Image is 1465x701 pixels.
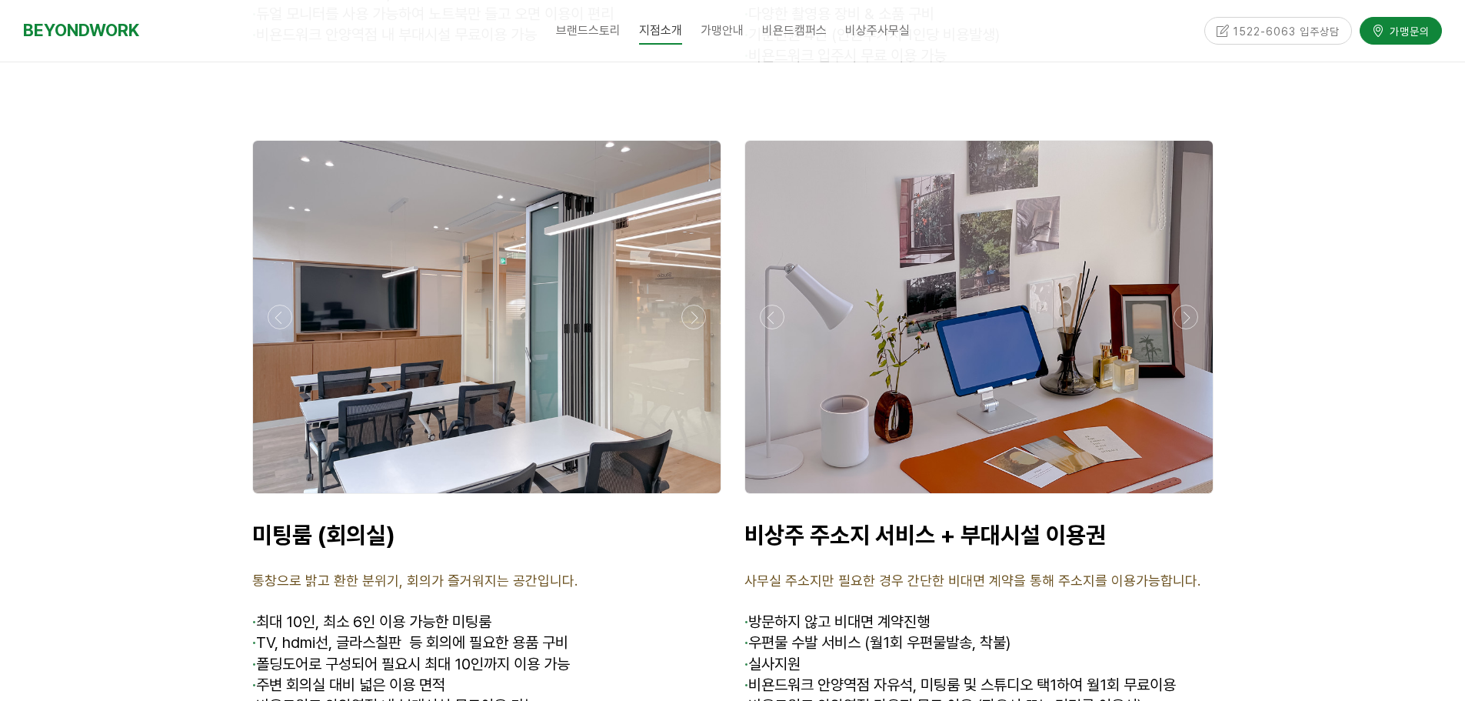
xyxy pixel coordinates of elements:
[701,23,744,38] span: 가맹안내
[744,633,1011,652] span: 우편물 수발 서비스 (월1회 우편물발송, 착불)
[744,521,1106,549] span: 비상주 주소지 서비스 + 부대시설 이용권
[547,12,630,50] a: 브랜드스토리
[1360,14,1442,41] a: 가맹문의
[744,655,801,673] span: 실사지원
[845,23,910,38] span: 비상주사무실
[556,23,621,38] span: 브랜드스토리
[744,572,1200,589] span: 사무실 주소지만 필요한 경우 간단한 비대면 계약을 통해 주소지를 이용가능합니다.
[762,23,827,38] span: 비욘드캠퍼스
[691,12,753,50] a: 가맹안내
[252,676,256,694] strong: ·
[252,676,445,694] span: 주변 회의실 대비 넓은 이용 면적
[639,18,682,45] span: 지점소개
[252,655,256,673] strong: ·
[252,633,568,652] span: TV, hdmi선, 글라스칠판 등 회의에 필요한 용품 구비
[836,12,919,50] a: 비상주사무실
[252,633,256,652] strong: ·
[23,16,139,45] a: BEYONDWORK
[252,572,578,589] span: 통창으로 밝고 환한 분위기, 회의가 즐거워지는 공간입니다.
[744,655,748,673] strong: ·
[252,655,570,673] span: 폴딩도어로 구성되어 필요시 최대 10인까지 이용 가능
[252,521,395,549] span: 미팅룸 (회의실)
[256,613,491,631] span: 최대 10인, 최소 6인 이용 가능한 미팅룸
[748,613,930,631] span: 방문하지 않고 비대면 계약진행
[753,12,836,50] a: 비욘드캠퍼스
[252,613,256,631] span: ·
[744,613,748,631] span: ·
[630,12,691,50] a: 지점소개
[744,676,748,694] strong: ·
[744,633,748,652] strong: ·
[1385,20,1430,35] span: 가맹문의
[744,676,1176,694] span: 비욘드워크 안양역점 자유석, 미팅룸 및 스튜디오 택1하여 월1회 무료이용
